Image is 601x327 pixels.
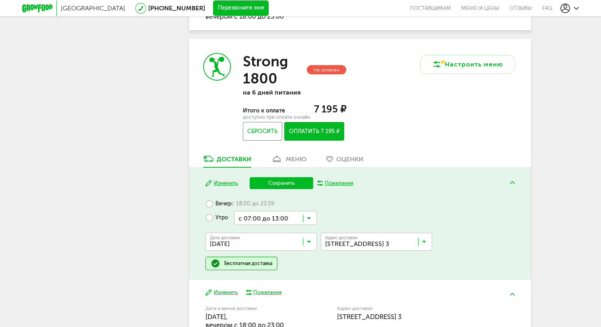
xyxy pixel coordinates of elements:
[337,306,485,311] label: Адрес доставки
[243,89,346,96] p: на 6 дней питания
[243,115,346,119] div: доступно при оплате онлайн
[213,0,269,16] button: Перезвоните мне
[510,293,515,296] img: arrow-up-green.5eb5f82.svg
[325,180,353,187] div: Пожелания
[314,103,346,115] span: 7 195 ₽
[267,155,310,167] a: меню
[148,4,205,12] a: [PHONE_NUMBER]
[206,306,297,311] label: Дата и время доставки
[420,55,515,74] button: Настроить меню
[243,122,282,141] button: Сбросить
[199,155,255,167] a: Доставки
[243,53,305,87] h3: Strong 1800
[217,155,251,163] div: Доставки
[307,65,346,74] div: Не оплачен
[231,200,274,207] span: с 18:00 до 23:59
[337,313,401,321] span: [STREET_ADDRESS] 3
[246,289,282,296] button: Пожелания
[284,122,344,141] button: Оплатить 7 195 ₽
[336,155,363,163] span: Оценки
[250,177,313,189] button: Сохранить
[211,259,220,268] img: done.51a953a.svg
[510,181,515,184] img: arrow-up-green.5eb5f82.svg
[61,4,125,12] span: [GEOGRAPHIC_DATA]
[322,155,367,167] a: Оценки
[206,211,228,225] label: Утро
[206,180,238,187] button: Изменить
[325,236,358,240] span: Адрес доставки
[243,107,286,114] span: Итого к оплате
[224,260,272,267] div: Бесплатная доставка
[206,289,238,296] button: Изменить
[286,155,306,163] div: меню
[253,289,282,296] div: Пожелания
[206,197,274,211] label: Вечер
[317,180,353,187] button: Пожелания
[210,236,240,240] span: Дата доставки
